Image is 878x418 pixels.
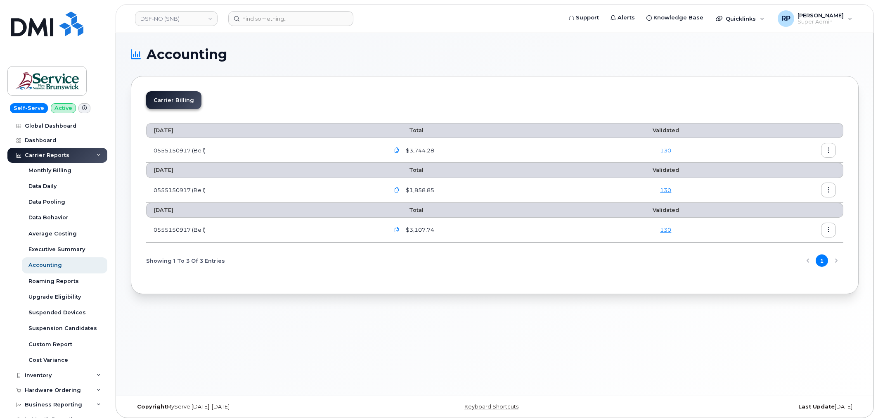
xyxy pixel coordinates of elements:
td: 0555150917 (Bell) [146,138,382,163]
span: Total [389,167,424,173]
strong: Last Update [798,404,835,410]
span: $3,107.74 [404,226,434,234]
a: Keyboard Shortcuts [464,404,518,410]
span: Showing 1 To 3 Of 3 Entries [146,254,225,267]
span: $3,744.28 [404,147,434,154]
span: Total [389,127,424,133]
th: Validated [593,163,739,178]
th: Validated [593,123,739,138]
a: 130 [660,226,671,233]
span: Accounting [147,48,227,61]
a: 130 [660,147,671,154]
a: 130 [660,187,671,193]
th: [DATE] [146,123,382,138]
th: [DATE] [146,203,382,218]
div: [DATE] [616,404,859,410]
button: Page 1 [816,254,828,267]
span: Total [389,207,424,213]
strong: Copyright [137,404,167,410]
th: Validated [593,203,739,218]
td: 0555150917 (Bell) [146,218,382,242]
td: 0555150917 (Bell) [146,178,382,203]
div: MyServe [DATE]–[DATE] [131,404,374,410]
th: [DATE] [146,163,382,178]
span: $1,858.85 [404,186,434,194]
